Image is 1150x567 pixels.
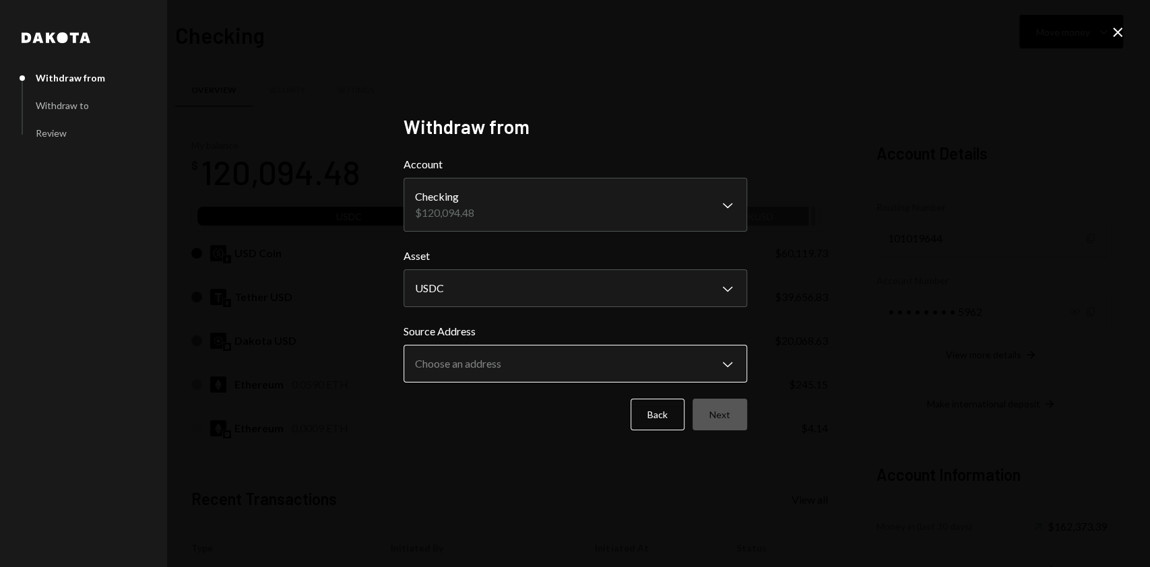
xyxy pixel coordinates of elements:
[404,114,747,140] h2: Withdraw from
[404,345,747,382] button: Source Address
[36,100,89,111] div: Withdraw to
[36,72,105,84] div: Withdraw from
[631,399,684,430] button: Back
[404,248,747,264] label: Asset
[404,156,747,172] label: Account
[404,269,747,307] button: Asset
[404,323,747,339] label: Source Address
[36,127,67,139] div: Review
[404,178,747,232] button: Account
